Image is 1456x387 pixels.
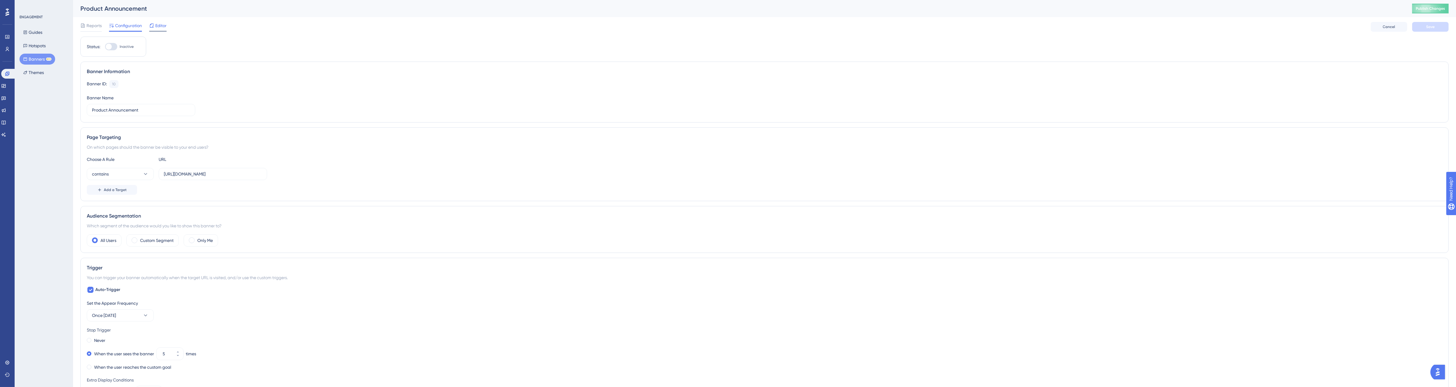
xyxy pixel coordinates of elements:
div: Banner Information [87,68,1442,75]
button: Add a Target [87,185,137,195]
div: Status: [87,43,100,50]
div: BETA [46,58,51,61]
label: All Users [100,237,116,244]
div: URL [159,156,226,163]
button: Once [DATE] [87,309,154,321]
label: Never [94,337,105,344]
span: Cancel [1383,24,1395,29]
label: When the user reaches the custom goal [94,364,171,371]
input: Type your Banner name [92,107,190,113]
span: Reports [86,22,102,29]
div: Choose A Rule [87,156,154,163]
div: Which segment of the audience would you like to show this banner to? [87,222,1442,229]
span: Once [DATE] [92,312,116,319]
span: Inactive [120,44,134,49]
span: Publish Changes [1416,6,1445,11]
div: On which pages should the banner be visible to your end users? [87,144,1442,151]
div: You can trigger your banner automatically when the target URL is visited, and/or use the custom t... [87,274,1442,281]
div: Product Announcement [80,4,1397,13]
span: Auto-Trigger [95,286,120,293]
button: Cancel [1371,22,1407,32]
span: Configuration [115,22,142,29]
span: contains [92,170,109,178]
button: BannersBETA [19,54,55,65]
label: Only Me [197,237,213,244]
div: times [186,350,196,357]
span: Editor [155,22,167,29]
span: Save [1426,24,1435,29]
button: Hotspots [19,40,49,51]
div: ENGAGEMENT [19,15,43,20]
div: Audience Segmentation [87,212,1442,220]
input: yourwebsite.com/path [164,171,262,177]
button: Themes [19,67,48,78]
div: Banner ID: [87,80,107,88]
label: Custom Segment [140,237,174,244]
button: Publish Changes [1412,4,1449,13]
button: Guides [19,27,46,38]
div: Trigger [87,264,1442,272]
div: 10 [112,82,116,87]
iframe: UserGuiding AI Assistant Launcher [1430,363,1449,381]
div: Banner Name [87,94,114,101]
button: contains [87,168,154,180]
div: Extra Display Conditions [87,376,1442,384]
span: Need Help? [14,2,38,9]
div: Stop Trigger [87,326,1442,334]
label: When the user sees the banner [94,350,154,357]
div: Page Targeting [87,134,1442,141]
div: Set the Appear Frequency [87,300,1442,307]
button: Save [1412,22,1449,32]
span: Add a Target [104,187,127,192]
